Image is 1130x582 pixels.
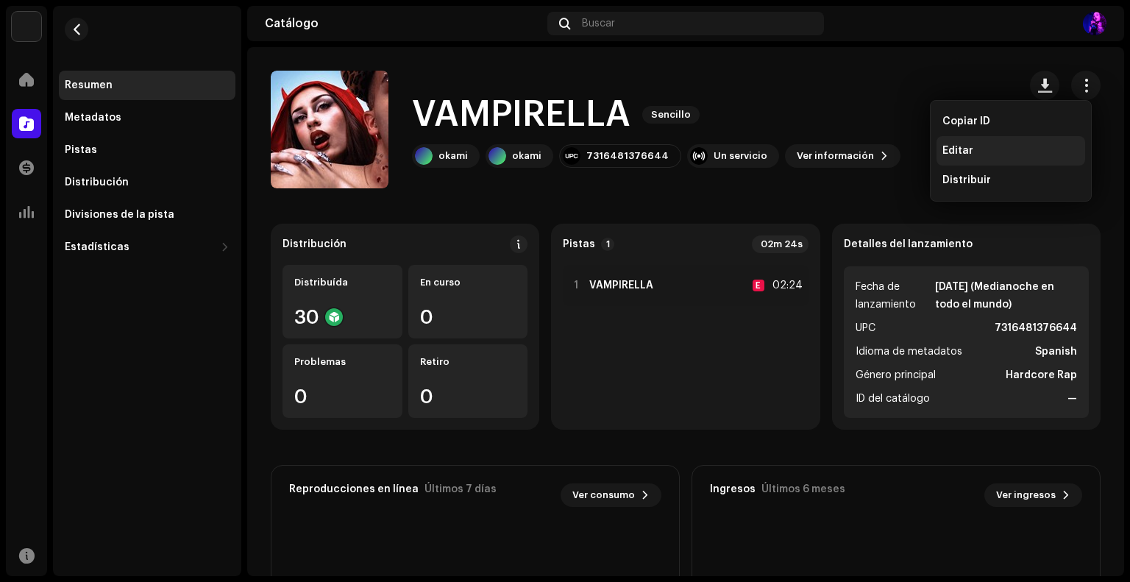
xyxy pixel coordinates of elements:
[586,150,669,162] div: 7316481376644
[770,277,803,294] div: 02:24
[59,200,235,230] re-m-nav-item: Divisiones de la pista
[65,112,121,124] div: Metadatos
[856,390,930,408] span: ID del catálogo
[412,91,630,138] h1: VAMPIRELLA
[942,145,973,157] span: Editar
[785,144,900,168] button: Ver información
[512,150,541,162] div: okami
[714,150,767,162] div: Un servicio
[1035,343,1077,361] strong: Spanish
[438,150,468,162] div: okami
[942,174,991,186] span: Distribuir
[65,144,97,156] div: Pistas
[265,18,541,29] div: Catálogo
[294,277,391,288] div: Distribuída
[984,483,1082,507] button: Ver ingresos
[856,366,936,384] span: Género principal
[996,480,1056,510] span: Ver ingresos
[1083,12,1106,35] img: 8c013802-5fe7-485e-a65a-e971146642c5
[589,280,653,291] strong: VAMPIRELLA
[844,238,973,250] strong: Detalles del lanzamiento
[563,238,595,250] strong: Pistas
[420,356,516,368] div: Retiro
[65,177,129,188] div: Distribución
[59,135,235,165] re-m-nav-item: Pistas
[856,278,933,313] span: Fecha de lanzamiento
[710,483,756,495] div: Ingresos
[12,12,41,41] img: 297a105e-aa6c-4183-9ff4-27133c00f2e2
[797,141,874,171] span: Ver información
[995,319,1077,337] strong: 7316481376644
[856,343,962,361] span: Idioma de metadatos
[572,480,635,510] span: Ver consumo
[582,18,615,29] span: Buscar
[856,319,875,337] span: UPC
[561,483,661,507] button: Ver consumo
[59,103,235,132] re-m-nav-item: Metadatos
[65,241,129,253] div: Estadísticas
[294,356,391,368] div: Problemas
[424,483,497,495] div: Últimos 7 días
[601,238,614,251] p-badge: 1
[65,79,113,91] div: Resumen
[59,233,235,262] re-m-nav-dropdown: Estadísticas
[65,209,174,221] div: Divisiones de la pista
[59,71,235,100] re-m-nav-item: Resumen
[420,277,516,288] div: En curso
[59,168,235,197] re-m-nav-item: Distribución
[282,238,347,250] div: Distribución
[753,280,764,291] div: E
[752,235,809,253] div: 02m 24s
[935,278,1077,313] strong: [DATE] (Medianoche en todo el mundo)
[1067,390,1077,408] strong: —
[1006,366,1077,384] strong: Hardcore Rap
[289,483,419,495] div: Reproducciones en línea
[642,106,700,124] span: Sencillo
[942,116,990,127] span: Copiar ID
[761,483,845,495] div: Últimos 6 meses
